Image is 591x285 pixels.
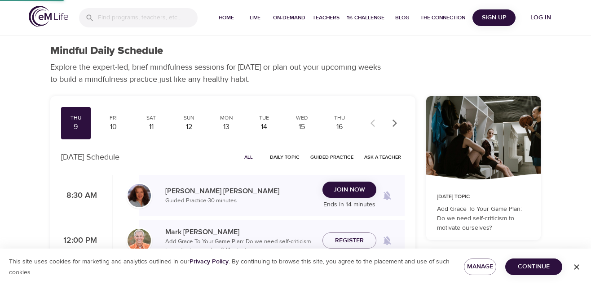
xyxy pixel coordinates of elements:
[392,13,413,22] span: Blog
[50,45,163,58] h1: Mindful Daily Schedule
[273,13,305,22] span: On-Demand
[140,114,163,122] div: Sat
[464,258,497,275] button: Manage
[102,122,125,132] div: 10
[178,122,200,132] div: 12
[512,261,555,272] span: Continue
[505,258,562,275] button: Continue
[128,229,151,252] img: Mark_Pirtle-min.jpg
[376,230,398,251] span: Remind me when a class goes live every Thursday at 12:00 PM
[322,182,376,198] button: Join Now
[313,13,340,22] span: Teachers
[307,150,357,164] button: Guided Practice
[310,153,353,161] span: Guided Practice
[437,205,530,233] p: Add Grace To Your Game Plan: Do we need self-criticism to motivate ourselves?
[270,153,300,161] span: Daily Topic
[61,190,97,202] p: 8:30 AM
[140,122,163,132] div: 11
[216,13,237,22] span: Home
[291,122,313,132] div: 15
[165,227,315,237] p: Mark [PERSON_NAME]
[322,232,376,249] button: Register
[322,200,376,209] p: Ends in 14 minutes
[334,184,365,196] span: Join Now
[234,150,263,164] button: All
[61,151,119,163] p: [DATE] Schedule
[216,114,238,122] div: Mon
[65,122,87,132] div: 9
[361,150,405,164] button: Ask a Teacher
[165,237,315,255] p: Add Grace To Your Game Plan: Do we need self-criticism to motivate ourselves? · 14 minutes
[190,258,229,266] a: Privacy Policy
[61,235,97,247] p: 12:00 PM
[472,9,516,26] button: Sign Up
[347,13,384,22] span: 1% Challenge
[328,114,351,122] div: Thu
[98,8,198,27] input: Find programs, teachers, etc...
[437,193,530,201] p: [DATE] Topic
[253,114,275,122] div: Tue
[165,186,315,196] p: [PERSON_NAME] [PERSON_NAME]
[244,13,266,22] span: Live
[50,61,387,85] p: Explore the expert-led, brief mindfulness sessions for [DATE] or plan out your upcoming weeks to ...
[29,6,68,27] img: logo
[238,153,259,161] span: All
[420,13,465,22] span: The Connection
[376,185,398,206] span: Remind me when a class goes live every Thursday at 8:30 AM
[178,114,200,122] div: Sun
[476,12,512,23] span: Sign Up
[128,184,151,207] img: Cindy2%20031422%20blue%20filter%20hi-res.jpg
[216,122,238,132] div: 13
[519,9,562,26] button: Log in
[523,12,559,23] span: Log in
[364,153,401,161] span: Ask a Teacher
[471,261,490,272] span: Manage
[102,114,125,122] div: Fri
[253,122,275,132] div: 14
[328,122,351,132] div: 16
[335,235,364,246] span: Register
[165,196,315,205] p: Guided Practice · 30 minutes
[65,114,87,122] div: Thu
[266,150,303,164] button: Daily Topic
[291,114,313,122] div: Wed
